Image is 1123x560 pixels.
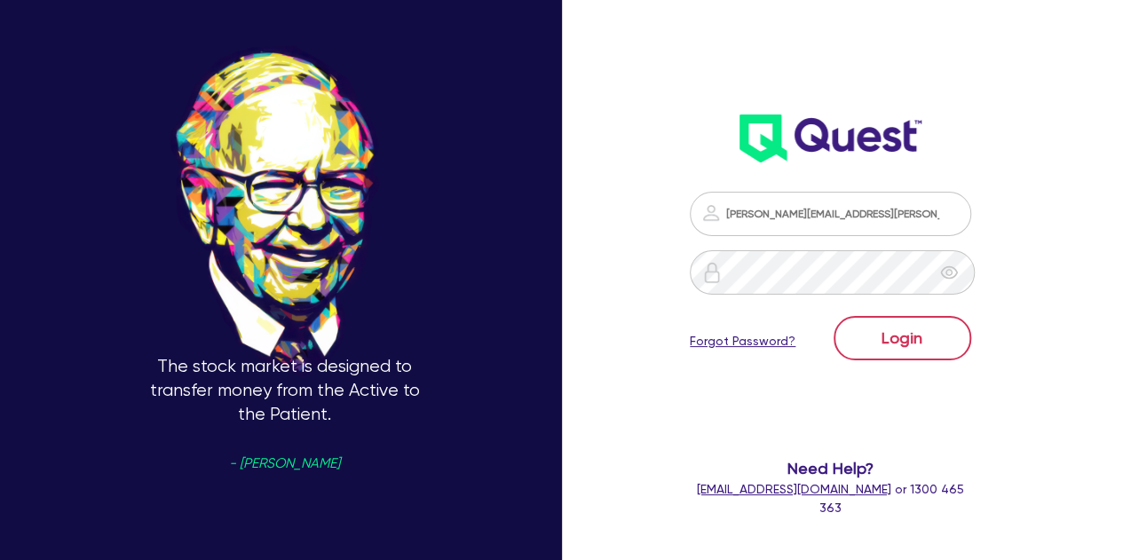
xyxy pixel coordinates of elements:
[229,457,340,470] span: - [PERSON_NAME]
[701,262,723,283] img: icon-password
[690,456,970,480] span: Need Help?
[690,192,970,236] input: Email address
[739,114,921,162] img: wH2k97JdezQIQAAAABJRU5ErkJggg==
[697,482,891,496] a: [EMAIL_ADDRESS][DOMAIN_NAME]
[834,316,971,360] button: Login
[940,264,958,281] span: eye
[697,482,964,515] span: or 1300 465 363
[690,332,795,351] a: Forgot Password?
[700,202,722,224] img: icon-password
